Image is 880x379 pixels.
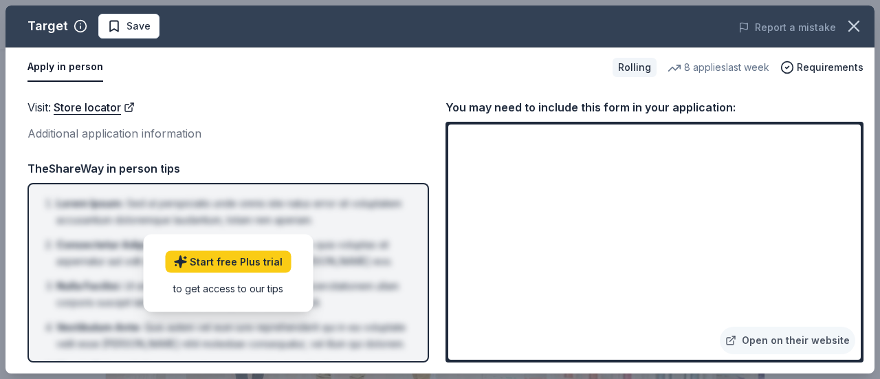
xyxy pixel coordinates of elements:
[56,237,408,270] li: Nemo enim ipsam voluptatem quia voluptas sit aspernatur aut odit aut fugit, sed quia consequuntur...
[27,15,68,37] div: Target
[720,327,855,354] a: Open on their website
[56,239,177,250] span: Consectetur Adipiscing :
[613,58,657,77] div: Rolling
[56,280,122,292] span: Nulla Facilisi :
[56,319,408,352] li: Quis autem vel eum iure reprehenderit qui in ea voluptate velit esse [PERSON_NAME] nihil molestia...
[27,160,429,177] div: TheShareWay in person tips
[56,321,142,333] span: Vestibulum Ante :
[126,18,151,34] span: Save
[27,124,429,142] div: Additional application information
[56,278,408,311] li: Ut enim ad minima veniam, quis nostrum exercitationem ullam corporis suscipit laboriosam, nisi ut...
[165,281,291,295] div: to get access to our tips
[445,98,863,116] div: You may need to include this form in your application:
[98,14,159,39] button: Save
[797,59,863,76] span: Requirements
[780,59,863,76] button: Requirements
[56,195,408,228] li: Sed ut perspiciatis unde omnis iste natus error sit voluptatem accusantium doloremque laudantium,...
[668,59,769,76] div: 8 applies last week
[165,250,291,272] a: Start free Plus trial
[54,98,135,116] a: Store locator
[738,19,836,36] button: Report a mistake
[56,197,124,209] span: Lorem Ipsum :
[27,98,429,116] div: Visit :
[27,53,103,82] button: Apply in person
